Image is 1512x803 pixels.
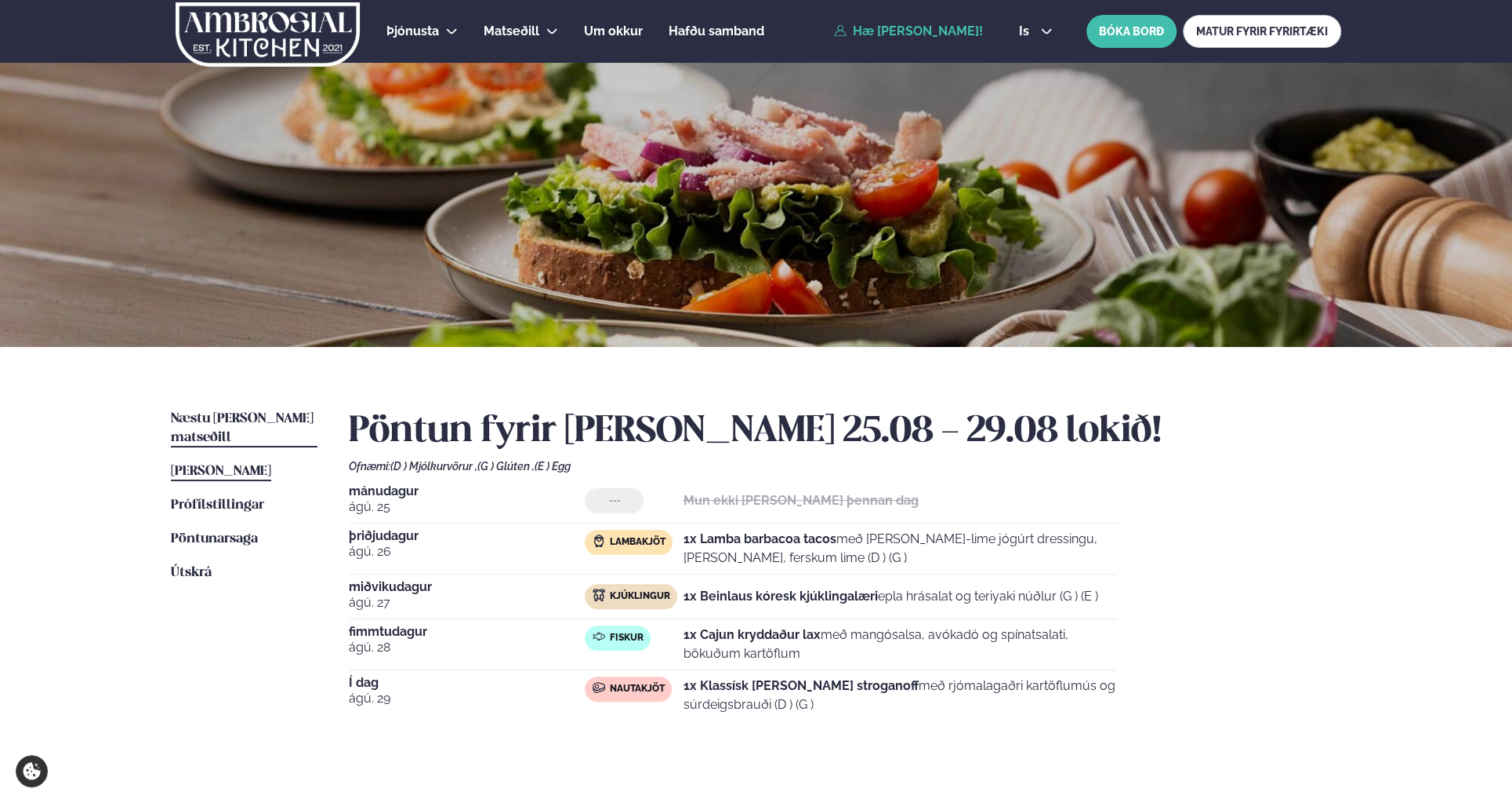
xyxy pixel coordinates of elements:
p: með [PERSON_NAME]-lime jógúrt dressingu, [PERSON_NAME], ferskum lime (D ) (G ) [683,530,1117,568]
span: Þjónusta [386,24,439,38]
span: ágú. 29 [349,689,585,708]
a: Næstu [PERSON_NAME] matseðill [171,410,317,447]
p: með mangósalsa, avókadó og spínatsalati, bökuðum kartöflum [683,626,1117,663]
a: MATUR FYRIR FYRIRTÆKI [1183,15,1341,48]
h2: Pöntun fyrir [PERSON_NAME] 25.08 - 29.08 lokið! [349,410,1341,454]
img: Lamb.svg [593,535,605,547]
span: Útskrá [171,566,212,579]
div: Ofnæmi: [349,460,1341,473]
span: Næstu [PERSON_NAME] matseðill [171,412,314,444]
strong: 1x Klassísk [PERSON_NAME] stroganoff [683,678,918,693]
span: ágú. 26 [349,542,585,561]
strong: Mun ekki [PERSON_NAME] þennan dag [683,493,918,508]
p: með rjómalagaðri kartöflumús og súrdeigsbrauði (D ) (G ) [683,677,1117,714]
span: is [1019,25,1034,38]
strong: 1x Cajun kryddaður lax [683,627,820,642]
img: logo [174,2,361,67]
button: BÓKA BORÐ [1086,15,1177,48]
span: --- [608,495,620,507]
span: Fiskur [609,632,643,644]
span: miðvikudagur [349,581,585,593]
a: Um okkur [584,22,643,41]
p: epla hrásalat og teriyaki núðlur (G ) (E ) [683,587,1097,606]
span: ágú. 27 [349,593,585,612]
span: (G ) Glúten , [477,460,535,473]
span: Prófílstillingar [171,498,264,512]
span: Kjúklingur [609,590,669,603]
img: chicken.svg [593,589,605,601]
span: þriðjudagur [349,530,585,542]
a: Cookie settings [16,755,48,787]
span: (D ) Mjólkurvörur , [390,460,477,473]
a: [PERSON_NAME] [171,462,271,481]
a: Hæ [PERSON_NAME]! [834,24,983,38]
strong: 1x Beinlaus kóresk kjúklingalæri [683,589,877,604]
span: Hafðu samband [669,24,764,38]
button: is [1006,25,1065,38]
span: [PERSON_NAME] [171,465,271,478]
span: Pöntunarsaga [171,532,258,546]
a: Útskrá [171,564,212,582]
span: fimmtudagur [349,626,585,638]
a: Matseðill [484,22,539,41]
span: Lambakjöt [609,536,665,549]
span: Matseðill [484,24,539,38]
span: Um okkur [584,24,643,38]
img: beef.svg [593,681,605,694]
span: (E ) Egg [535,460,571,473]
img: fish.svg [593,630,605,643]
span: Nautakjöt [609,683,664,695]
a: Prófílstillingar [171,496,264,515]
a: Þjónusta [386,22,439,41]
span: mánudagur [349,485,585,498]
span: Í dag [349,677,585,689]
span: ágú. 25 [349,498,585,516]
strong: 1x Lamba barbacoa tacos [683,531,836,546]
span: ágú. 28 [349,638,585,657]
a: Hafðu samband [669,22,764,41]
a: Pöntunarsaga [171,530,258,549]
